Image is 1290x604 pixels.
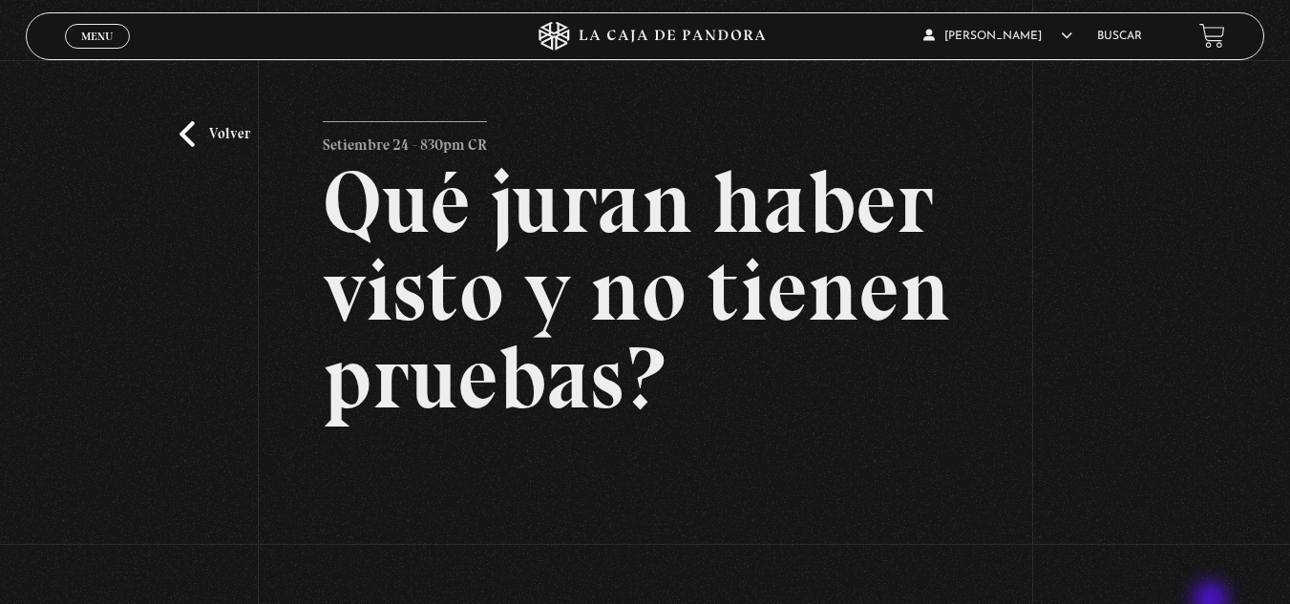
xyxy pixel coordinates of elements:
p: Setiembre 24 - 830pm CR [323,121,487,159]
a: View your shopping cart [1199,23,1225,49]
a: Buscar [1097,31,1142,42]
a: Volver [180,121,250,147]
span: [PERSON_NAME] [923,31,1072,42]
span: Menu [81,31,113,42]
h2: Qué juran haber visto y no tienen pruebas? [323,158,966,422]
span: Cerrar [74,46,119,59]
